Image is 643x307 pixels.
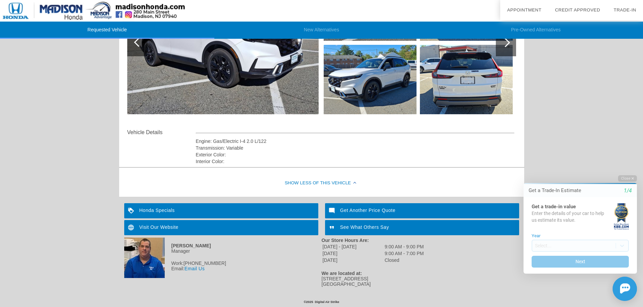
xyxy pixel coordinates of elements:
[509,169,643,307] iframe: Chat Assistance
[322,271,362,276] strong: We are located at:
[322,250,384,256] td: [DATE]
[322,238,369,243] strong: Our Store Hours Are:
[214,22,429,39] li: New Alternatives
[196,145,515,151] div: Transmission: Variable
[196,158,515,165] div: Interior Color:
[325,220,519,235] a: See What Others Say
[124,203,318,218] a: Honda Specials
[196,138,515,145] div: Engine: Gas/Electric I-4 2.0 L/122
[555,7,600,12] a: Credit Approved
[184,260,226,266] span: [PHONE_NUMBER]
[420,45,513,114] img: image.aspx
[171,243,211,248] strong: [PERSON_NAME]
[124,220,139,235] img: ic_language_white_24dp_2x.png
[124,220,318,235] a: Visit Our Website
[127,128,196,136] div: Vehicle Details
[325,220,340,235] img: ic_format_quote_white_24dp_2x.png
[124,266,322,271] div: Email:
[325,203,340,218] img: ic_mode_comment_white_24dp_2x.png
[322,257,384,263] td: [DATE]
[384,244,424,250] td: 9:00 AM - 9:00 PM
[124,248,322,254] div: Manager
[429,22,643,39] li: Pre-Owned Alternatives
[322,244,384,250] td: [DATE] - [DATE]
[119,170,524,197] div: Show Less of this Vehicle
[384,257,424,263] td: Closed
[124,260,322,266] div: Work:
[384,250,424,256] td: 9:00 AM - 7:00 PM
[184,266,205,271] a: Email Us
[324,45,417,114] img: image.aspx
[322,276,519,287] div: [STREET_ADDRESS] [GEOGRAPHIC_DATA]
[614,7,636,12] a: Trade-In
[325,203,519,218] a: Get Another Price Quote
[196,151,515,158] div: Exterior Color:
[124,203,139,218] img: ic_loyalty_white_24dp_2x.png
[507,7,541,12] a: Appointment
